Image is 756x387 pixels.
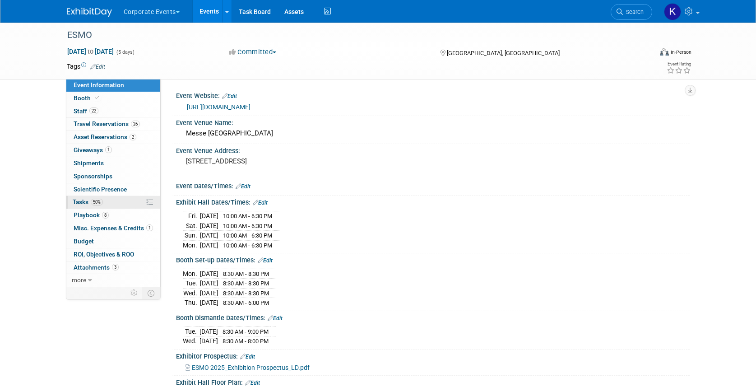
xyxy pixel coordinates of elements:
a: more [66,274,160,287]
a: Edit [258,257,273,264]
a: Edit [245,380,260,386]
div: Event Format [599,47,692,61]
a: Event Information [66,79,160,92]
td: Fri. [183,211,200,221]
span: 1 [146,224,153,231]
td: Tue. [183,279,200,289]
span: [GEOGRAPHIC_DATA], [GEOGRAPHIC_DATA] [447,50,560,56]
span: 8:30 AM - 8:30 PM [223,280,269,287]
td: Thu. [183,298,200,308]
span: Booth [74,94,101,102]
span: Travel Reservations [74,120,140,127]
a: Sponsorships [66,170,160,183]
td: Mon. [183,240,200,250]
td: [DATE] [200,231,218,241]
img: ExhibitDay [67,8,112,17]
td: [DATE] [200,298,218,308]
pre: [STREET_ADDRESS] [186,157,380,165]
span: 8:30 AM - 8:30 PM [223,290,269,297]
span: 10:00 AM - 6:30 PM [223,242,272,249]
td: [DATE] [199,336,218,346]
div: Event Venue Name: [176,116,690,127]
div: In-Person [670,49,691,56]
a: Scientific Presence [66,183,160,196]
span: 8:30 AM - 8:00 PM [223,338,269,345]
a: Playbook8 [66,209,160,222]
span: Asset Reservations [74,133,136,140]
span: 22 [89,107,98,114]
span: Giveaways [74,146,112,154]
span: 10:00 AM - 6:30 PM [223,232,272,239]
span: 10:00 AM - 6:30 PM [223,213,272,219]
a: Attachments3 [66,261,160,274]
button: Committed [226,47,280,57]
div: Booth Set-up Dates/Times: [176,253,690,265]
span: Playbook [74,211,109,219]
a: Edit [268,315,283,322]
td: Wed. [183,288,200,298]
span: [DATE] [DATE] [67,47,114,56]
a: Edit [240,354,255,360]
span: (5 days) [116,49,135,55]
td: [DATE] [200,211,218,221]
a: Edit [90,64,105,70]
td: Toggle Event Tabs [142,287,160,299]
span: Tasks [73,198,103,205]
div: Exhibitor Prospectus: [176,350,690,361]
span: 3 [112,264,119,270]
td: Tue. [183,326,199,336]
td: [DATE] [200,279,218,289]
span: 26 [131,121,140,127]
td: Wed. [183,336,199,346]
a: Budget [66,235,160,248]
a: Search [611,4,652,20]
a: ROI, Objectives & ROO [66,248,160,261]
td: Sun. [183,231,200,241]
span: Scientific Presence [74,186,127,193]
td: [DATE] [200,288,218,298]
span: 8 [102,212,109,219]
span: 8:30 AM - 9:00 PM [223,328,269,335]
a: Edit [222,93,237,99]
span: 8:30 AM - 8:30 PM [223,270,269,277]
td: Personalize Event Tab Strip [126,287,142,299]
a: Edit [253,200,268,206]
span: Search [623,9,644,15]
span: Staff [74,107,98,115]
span: Shipments [74,159,104,167]
span: Event Information [74,81,124,89]
span: 50% [91,199,103,205]
a: Asset Reservations2 [66,131,160,144]
span: 2 [130,134,136,140]
a: ESMO 2025_Exhibition Prospectus_LD.pdf [186,364,310,371]
div: Event Website: [176,89,690,101]
span: 1 [105,146,112,153]
a: Shipments [66,157,160,170]
span: ESMO 2025_Exhibition Prospectus_LD.pdf [192,364,310,371]
span: ROI, Objectives & ROO [74,251,134,258]
span: Attachments [74,264,119,271]
span: Budget [74,238,94,245]
a: Booth [66,92,160,105]
a: [URL][DOMAIN_NAME] [187,103,250,111]
td: [DATE] [200,269,218,279]
img: Format-Inperson.png [660,48,669,56]
td: Tags [67,62,105,71]
td: [DATE] [200,221,218,231]
a: Staff22 [66,105,160,118]
span: 8:30 AM - 6:00 PM [223,299,269,306]
div: Exhibit Hall Dates/Times: [176,196,690,207]
span: 10:00 AM - 6:30 PM [223,223,272,229]
td: [DATE] [199,326,218,336]
img: Keirsten Davis [664,3,681,20]
td: [DATE] [200,240,218,250]
div: Event Venue Address: [176,144,690,155]
div: Messe [GEOGRAPHIC_DATA] [183,126,683,140]
span: Misc. Expenses & Credits [74,224,153,232]
a: Edit [236,183,250,190]
i: Booth reservation complete [95,95,99,100]
span: more [72,276,86,284]
td: Mon. [183,269,200,279]
a: Travel Reservations26 [66,118,160,131]
div: Event Rating [667,62,691,66]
